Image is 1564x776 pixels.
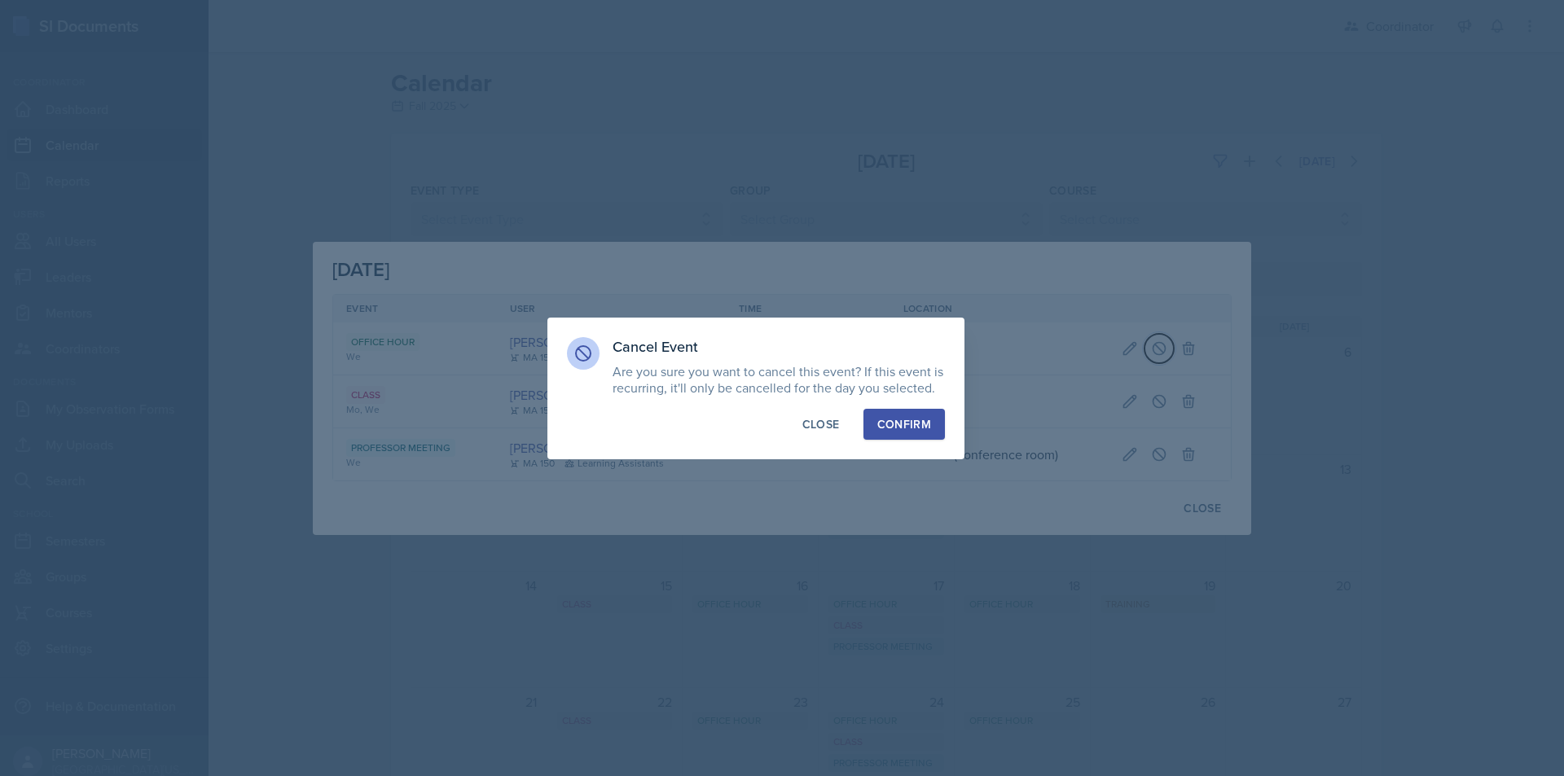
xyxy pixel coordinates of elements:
[863,409,945,440] button: Confirm
[789,409,854,440] button: Close
[802,416,840,432] div: Close
[877,416,931,432] div: Confirm
[613,363,945,396] p: Are you sure you want to cancel this event? If this event is recurring, it'll only be cancelled f...
[613,337,945,357] h3: Cancel Event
